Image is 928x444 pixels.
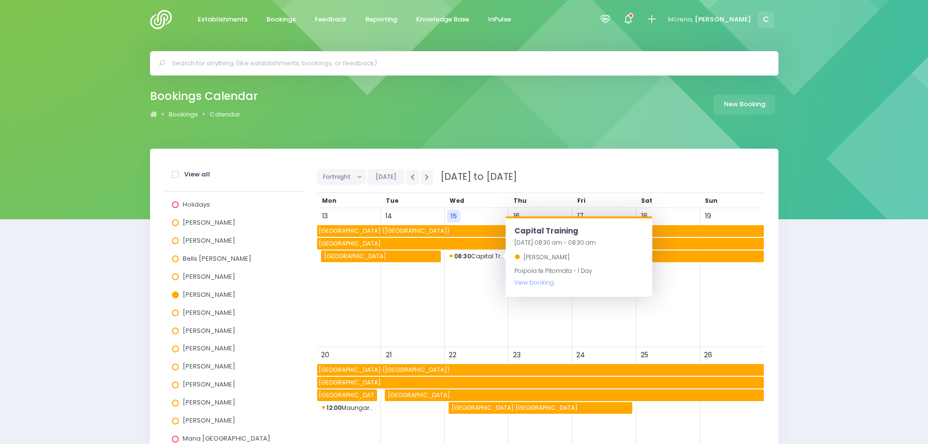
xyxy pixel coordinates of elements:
[317,377,764,388] span: Wellington East Girls' College
[183,254,251,263] span: Bells [PERSON_NAME]
[638,210,651,223] span: 18
[317,238,764,250] span: Wellington East Girls' College
[183,218,235,227] span: [PERSON_NAME]
[183,200,210,209] span: Holidays
[386,389,764,401] span: Paremata School
[317,364,764,376] span: St Patrick's School (Masterton)
[435,170,517,183] span: [DATE] to [DATE]
[322,196,337,205] span: Mon
[319,348,332,362] span: 20
[169,110,198,119] a: Bookings
[358,10,405,29] a: Reporting
[317,169,366,185] button: Fortnight
[172,56,765,71] input: Search for anything (like establishments, bookings, or feedback)
[510,210,523,223] span: 16
[322,251,441,262] span: Petone Central School
[408,10,477,29] a: Knowledge Base
[450,196,464,205] span: Wed
[450,402,632,414] span: St Anne's School Newtown
[184,170,210,179] strong: View all
[150,10,178,29] img: Logo
[450,251,504,262] span: Capital Training
[317,389,377,401] span: Tawhai School
[386,196,398,205] span: Tue
[150,90,258,103] h2: Bookings Calendar
[758,11,775,28] span: C
[326,404,341,412] strong: 12:00
[183,416,235,425] span: [PERSON_NAME]
[701,348,715,362] span: 26
[705,196,718,205] span: Sun
[524,253,569,261] span: [PERSON_NAME]
[307,10,355,29] a: Feedback
[714,95,775,115] a: New Booking
[480,10,519,29] a: InPulse
[183,236,235,245] span: [PERSON_NAME]
[259,10,304,29] a: Bookings
[315,15,346,24] span: Feedback
[447,210,460,223] span: 15
[365,15,397,24] span: Reporting
[382,210,396,223] span: 14
[510,348,523,362] span: 23
[513,196,527,205] span: Thu
[514,237,644,249] div: [DATE] 08:30 am - 08:30 am
[695,15,751,24] span: [PERSON_NAME]
[190,10,256,29] a: Establishments
[317,225,764,237] span: St Patrick's School (Masterton)
[578,251,764,262] span: Tawhai School
[454,252,471,260] strong: 08:30
[416,15,469,24] span: Knowledge Base
[367,169,405,185] button: [DATE]
[638,348,651,362] span: 25
[198,15,247,24] span: Establishments
[183,362,235,371] span: [PERSON_NAME]
[322,402,376,414] span: Maungaraki Kindergarten
[209,110,240,119] a: Calendar
[382,348,396,362] span: 21
[323,170,353,184] span: Fortnight
[183,326,235,335] span: [PERSON_NAME]
[183,290,235,299] span: [PERSON_NAME]
[183,308,235,317] span: [PERSON_NAME]
[183,344,235,353] span: [PERSON_NAME]
[641,196,652,205] span: Sat
[183,272,235,281] span: [PERSON_NAME]
[668,15,693,24] span: Mōrena,
[488,15,511,24] span: InPulse
[183,434,270,443] span: Mana [GEOGRAPHIC_DATA]
[514,278,554,287] a: View booking
[574,348,587,362] span: 24
[701,210,715,223] span: 19
[266,15,296,24] span: Bookings
[574,210,587,223] span: 17
[183,398,235,407] span: [PERSON_NAME]
[319,210,332,223] span: 13
[446,348,459,362] span: 22
[514,267,592,287] span: Poipoia te Pitomata - 1 Day
[577,196,586,205] span: Fri
[514,226,578,236] span: Capital Training
[183,380,235,389] span: [PERSON_NAME]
